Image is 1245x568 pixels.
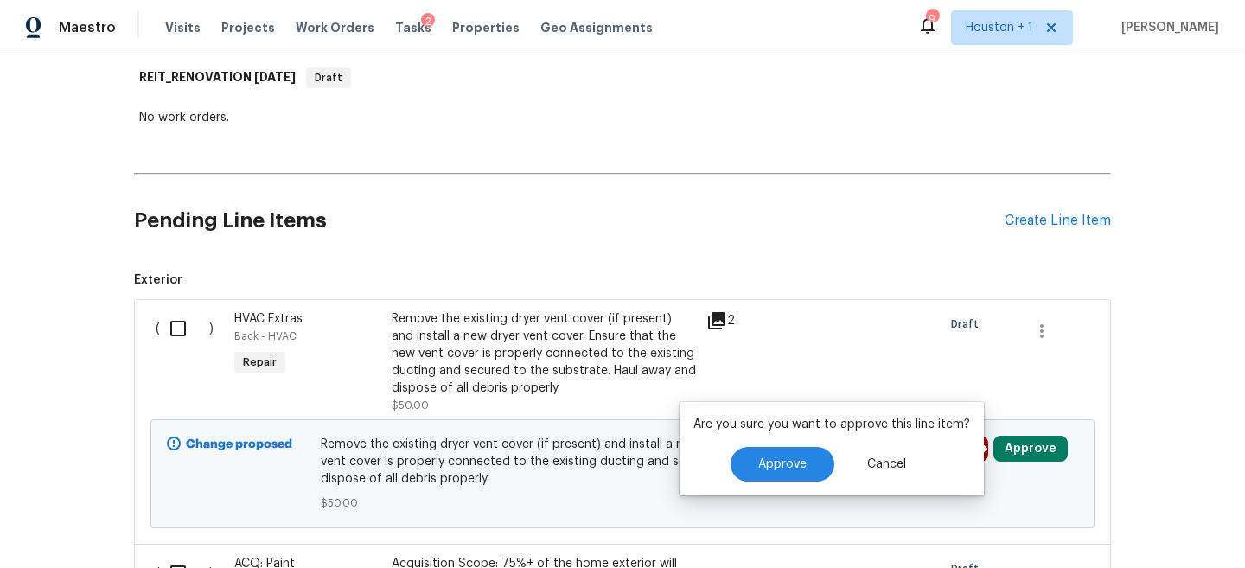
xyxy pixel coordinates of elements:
[59,19,116,36] span: Maestro
[951,316,986,333] span: Draft
[165,19,201,36] span: Visits
[731,447,834,482] button: Approve
[139,109,1106,126] div: No work orders.
[221,19,275,36] span: Projects
[540,19,653,36] span: Geo Assignments
[706,310,775,331] div: 2
[234,313,303,325] span: HVAC Extras
[296,19,374,36] span: Work Orders
[966,19,1033,36] span: Houston + 1
[150,305,229,419] div: ( )
[840,447,934,482] button: Cancel
[693,416,970,433] p: Are you sure you want to approve this line item?
[139,67,296,88] h6: REIT_RENOVATION
[234,331,297,341] span: Back - HVAC
[1114,19,1219,36] span: [PERSON_NAME]
[421,13,435,30] div: 2
[236,354,284,371] span: Repair
[1005,213,1111,229] div: Create Line Item
[134,50,1111,105] div: REIT_RENOVATION [DATE]Draft
[134,181,1005,261] h2: Pending Line Items
[395,22,431,34] span: Tasks
[867,458,906,471] span: Cancel
[392,310,696,397] div: Remove the existing dryer vent cover (if present) and install a new dryer vent cover. Ensure that...
[321,436,925,488] span: Remove the existing dryer vent cover (if present) and install a new dryer vent cover. Ensure that...
[308,69,349,86] span: Draft
[321,495,925,512] span: $50.00
[926,10,938,28] div: 9
[452,19,520,36] span: Properties
[254,71,296,83] span: [DATE]
[134,271,1111,289] span: Exterior
[392,400,429,411] span: $50.00
[993,436,1068,462] button: Approve
[186,438,292,450] b: Change proposed
[758,458,807,471] span: Approve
